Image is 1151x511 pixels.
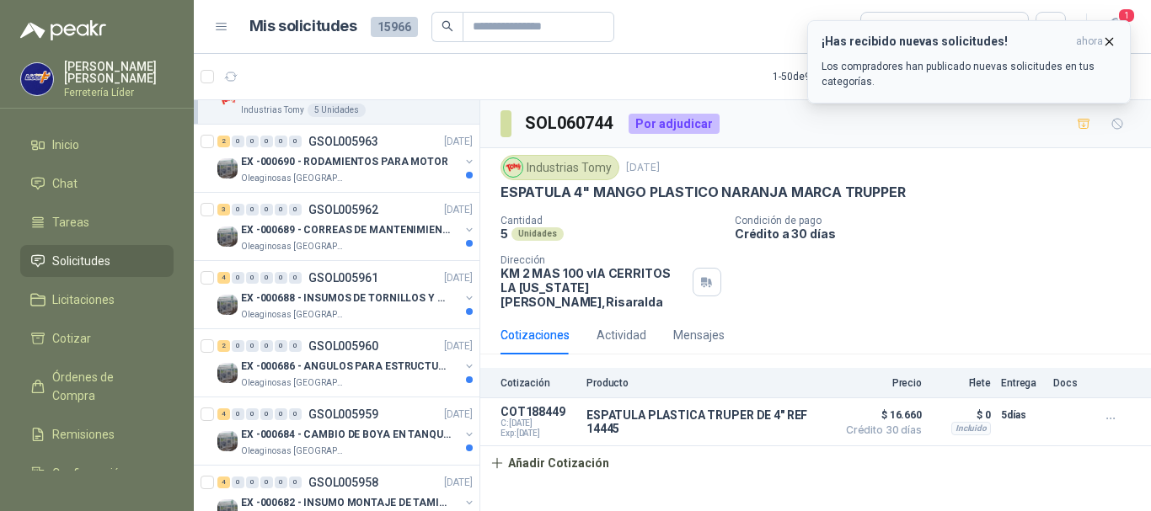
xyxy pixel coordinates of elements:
[217,268,476,322] a: 4 0 0 0 0 0 GSOL005961[DATE] Company LogoEX -000688 - INSUMOS DE TORNILLOS Y TUERCASOleaginosas [...
[1001,405,1043,425] p: 5 días
[444,338,473,354] p: [DATE]
[586,408,827,435] p: ESPATULA PLASTICA TRUPER DE 4" REF 14445
[52,290,115,309] span: Licitaciones
[52,174,78,193] span: Chat
[1076,35,1103,49] span: ahora
[308,476,378,488] p: GSOL005958
[52,136,79,154] span: Inicio
[260,136,273,147] div: 0
[275,272,287,284] div: 0
[246,204,259,216] div: 0
[241,427,451,443] p: EX -000684 - CAMBIO DE BOYA EN TANQUE ALIMENTADOR
[501,155,619,180] div: Industrias Tomy
[52,252,110,270] span: Solicitudes
[64,88,174,98] p: Ferretería Líder
[501,405,576,418] p: COT188449
[308,136,378,147] p: GSOL005963
[241,154,448,170] p: EX -000690 - RODAMIENTOS PARA MOTOR
[480,446,618,480] button: Añadir Cotización
[735,226,1144,241] p: Crédito a 30 días
[217,204,230,216] div: 3
[246,340,259,352] div: 0
[1117,8,1136,24] span: 1
[217,90,238,110] img: Company Logo
[232,476,244,488] div: 0
[275,408,287,420] div: 0
[838,377,922,389] p: Precio
[241,240,347,253] p: Oleaginosas [GEOGRAPHIC_DATA][PERSON_NAME]
[525,110,615,136] h3: SOL060744
[246,476,259,488] div: 0
[52,368,158,405] span: Órdenes de Compra
[822,59,1116,89] p: Los compradores han publicado nuevas solicitudes en tus categorías.
[275,204,287,216] div: 0
[20,129,174,161] a: Inicio
[232,204,244,216] div: 0
[444,202,473,218] p: [DATE]
[232,136,244,147] div: 0
[64,61,174,84] p: [PERSON_NAME] [PERSON_NAME]
[442,20,453,32] span: search
[1001,377,1043,389] p: Entrega
[308,340,378,352] p: GSOL005960
[838,405,922,425] span: $ 16.660
[289,476,302,488] div: 0
[871,18,907,36] div: Todas
[308,204,378,216] p: GSOL005962
[807,20,1131,104] button: ¡Has recibido nuevas solicitudes!ahora Los compradores han publicado nuevas solicitudes en tus ca...
[232,272,244,284] div: 0
[217,476,230,488] div: 4
[241,308,347,322] p: Oleaginosas [GEOGRAPHIC_DATA][PERSON_NAME]
[52,464,126,482] span: Configuración
[20,322,174,354] a: Cotizar
[20,418,174,450] a: Remisiones
[838,425,922,435] span: Crédito 30 días
[951,422,991,435] div: Incluido
[308,408,378,420] p: GSOL005959
[21,63,53,95] img: Company Logo
[241,172,347,185] p: Oleaginosas [GEOGRAPHIC_DATA][PERSON_NAME]
[444,407,473,423] p: [DATE]
[20,284,174,316] a: Licitaciones
[501,215,721,226] p: Cantidad
[289,408,302,420] div: 0
[260,204,273,216] div: 0
[20,361,174,412] a: Órdenes de Compra
[444,475,473,491] p: [DATE]
[501,254,686,266] p: Dirección
[20,20,106,40] img: Logo peakr
[217,336,476,390] a: 2 0 0 0 0 0 GSOL005960[DATE] Company LogoEX -000686 - ANGULOS PARA ESTRUCTURAS DE FOSA DE LOleagi...
[246,272,259,284] div: 0
[260,272,273,284] div: 0
[586,377,827,389] p: Producto
[52,329,91,348] span: Cotizar
[217,158,238,178] img: Company Logo
[52,213,89,232] span: Tareas
[241,290,451,306] p: EX -000688 - INSUMOS DE TORNILLOS Y TUERCAS
[241,376,347,390] p: Oleaginosas [GEOGRAPHIC_DATA][PERSON_NAME]
[501,326,570,344] div: Cotizaciones
[217,295,238,315] img: Company Logo
[217,272,230,284] div: 4
[308,104,366,117] div: 5 Unidades
[249,14,357,39] h1: Mis solicitudes
[275,476,287,488] div: 0
[217,431,238,451] img: Company Logo
[241,444,347,458] p: Oleaginosas [GEOGRAPHIC_DATA][PERSON_NAME]
[275,136,287,147] div: 0
[217,404,476,458] a: 4 0 0 0 0 0 GSOL005959[DATE] Company LogoEX -000684 - CAMBIO DE BOYA EN TANQUE ALIMENTADOROleagin...
[260,476,273,488] div: 0
[501,184,905,201] p: ESPATULA 4" MANGO PLASTICO NARANJA MARCA TRUPPER
[444,134,473,150] p: [DATE]
[217,408,230,420] div: 4
[246,408,259,420] div: 0
[20,245,174,277] a: Solicitudes
[217,131,476,185] a: 2 0 0 0 0 0 GSOL005963[DATE] Company LogoEX -000690 - RODAMIENTOS PARA MOTOROleaginosas [GEOGRAPH...
[308,272,378,284] p: GSOL005961
[217,226,238,247] img: Company Logo
[629,114,720,134] div: Por adjudicar
[673,326,725,344] div: Mensajes
[597,326,646,344] div: Actividad
[232,408,244,420] div: 0
[504,158,522,177] img: Company Logo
